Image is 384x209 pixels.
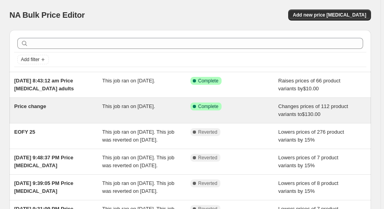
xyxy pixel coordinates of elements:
button: Add filter [17,55,49,64]
span: Complete [198,78,218,84]
span: EOFY 25 [14,129,35,135]
button: Add new price [MEDICAL_DATA] [288,9,371,21]
span: This job ran on [DATE]. [102,78,155,84]
span: Reverted [198,155,218,161]
span: [DATE] 9:48:37 PM Price [MEDICAL_DATA] [14,155,73,168]
span: Lowers prices of 276 product variants by 15% [278,129,344,143]
span: [DATE] 8:43:12 am Price [MEDICAL_DATA] adults [14,78,74,91]
span: Lowers prices of 8 product variants by 15% [278,180,338,194]
span: Reverted [198,129,218,135]
span: This job ran on [DATE]. This job was reverted on [DATE]. [102,180,174,194]
span: Changes prices of 112 product variants to [278,103,348,117]
span: Add new price [MEDICAL_DATA] [293,12,366,18]
span: Raises prices of 66 product variants by [278,78,341,91]
span: [DATE] 9:39:05 PM Price [MEDICAL_DATA] [14,180,73,194]
span: NA Bulk Price Editor [9,11,85,19]
span: $10.00 [303,86,319,91]
span: This job ran on [DATE]. This job was reverted on [DATE]. [102,129,174,143]
span: Price change [14,103,46,109]
span: Lowers prices of 7 product variants by 15% [278,155,338,168]
span: $130.00 [302,111,321,117]
span: This job ran on [DATE]. This job was reverted on [DATE]. [102,155,174,168]
span: This job ran on [DATE]. [102,103,155,109]
span: Add filter [21,56,39,63]
span: Complete [198,103,218,110]
span: Reverted [198,180,218,187]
